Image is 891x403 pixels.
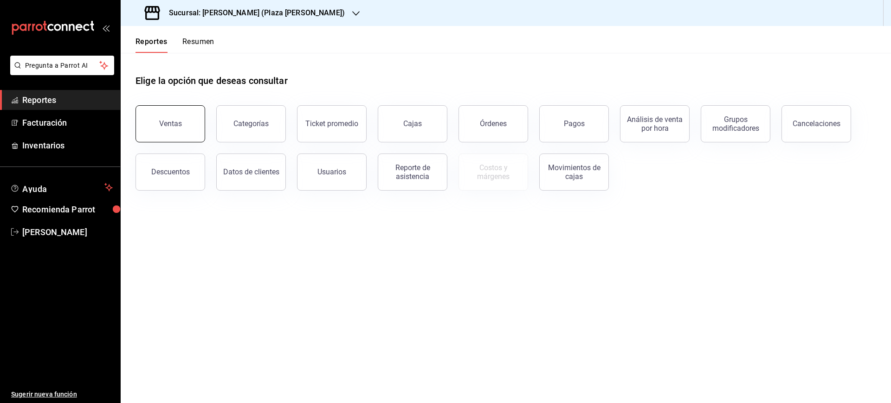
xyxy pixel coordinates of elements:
[564,119,585,128] div: Pagos
[620,105,690,142] button: Análisis de venta por hora
[22,139,113,152] span: Inventarios
[161,7,345,19] h3: Sucursal: [PERSON_NAME] (Plaza [PERSON_NAME])
[403,119,422,128] div: Cajas
[216,154,286,191] button: Datos de clientes
[305,119,358,128] div: Ticket promedio
[539,105,609,142] button: Pagos
[480,119,507,128] div: Órdenes
[22,203,113,216] span: Recomienda Parrot
[458,154,528,191] button: Contrata inventarios para ver este reporte
[458,105,528,142] button: Órdenes
[223,167,279,176] div: Datos de clientes
[378,154,447,191] button: Reporte de asistencia
[297,154,367,191] button: Usuarios
[25,61,100,70] span: Pregunta a Parrot AI
[11,390,113,399] span: Sugerir nueva función
[297,105,367,142] button: Ticket promedio
[793,119,840,128] div: Cancelaciones
[626,115,684,133] div: Análisis de venta por hora
[384,163,441,181] div: Reporte de asistencia
[378,105,447,142] button: Cajas
[159,119,182,128] div: Ventas
[136,37,168,53] button: Reportes
[317,167,346,176] div: Usuarios
[781,105,851,142] button: Cancelaciones
[701,105,770,142] button: Grupos modificadores
[136,105,205,142] button: Ventas
[22,116,113,129] span: Facturación
[465,163,522,181] div: Costos y márgenes
[136,154,205,191] button: Descuentos
[707,115,764,133] div: Grupos modificadores
[151,167,190,176] div: Descuentos
[22,94,113,106] span: Reportes
[136,37,214,53] div: navigation tabs
[182,37,214,53] button: Resumen
[22,226,113,238] span: [PERSON_NAME]
[233,119,269,128] div: Categorías
[136,74,288,88] h1: Elige la opción que deseas consultar
[6,67,114,77] a: Pregunta a Parrot AI
[216,105,286,142] button: Categorías
[10,56,114,75] button: Pregunta a Parrot AI
[102,24,110,32] button: open_drawer_menu
[539,154,609,191] button: Movimientos de cajas
[22,182,101,193] span: Ayuda
[545,163,603,181] div: Movimientos de cajas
